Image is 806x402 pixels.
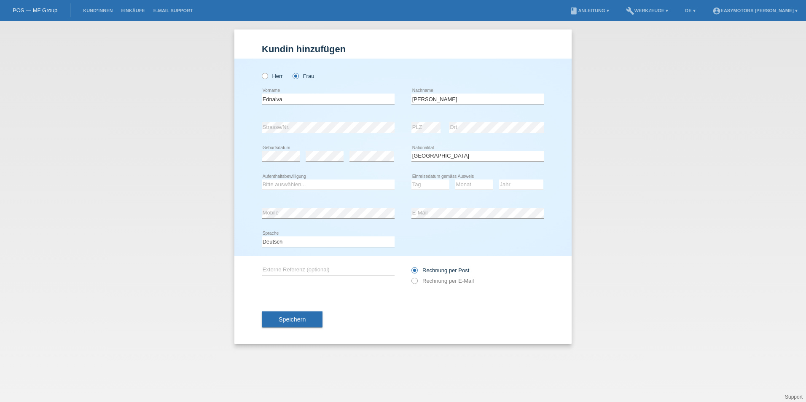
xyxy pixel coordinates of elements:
input: Rechnung per Post [411,267,417,278]
i: book [570,7,578,15]
a: account_circleEasymotors [PERSON_NAME] ▾ [708,8,802,13]
span: Speichern [279,316,306,323]
h1: Kundin hinzufügen [262,44,544,54]
a: DE ▾ [681,8,699,13]
a: buildWerkzeuge ▾ [622,8,673,13]
a: bookAnleitung ▾ [565,8,613,13]
label: Frau [293,73,314,79]
label: Herr [262,73,283,79]
a: Einkäufe [117,8,149,13]
label: Rechnung per Post [411,267,469,273]
input: Rechnung per E-Mail [411,278,417,288]
a: POS — MF Group [13,7,57,13]
a: Support [785,394,803,400]
i: build [626,7,634,15]
a: Kund*innen [79,8,117,13]
button: Speichern [262,311,322,327]
input: Herr [262,73,267,78]
label: Rechnung per E-Mail [411,278,474,284]
i: account_circle [712,7,721,15]
input: Frau [293,73,298,78]
a: E-Mail Support [149,8,197,13]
